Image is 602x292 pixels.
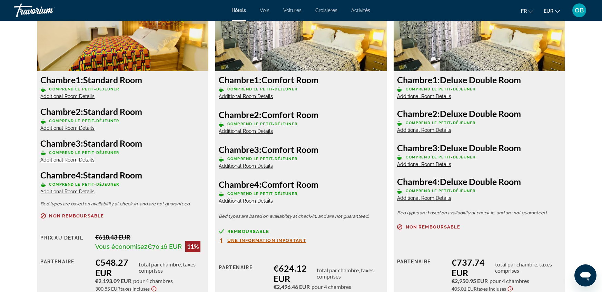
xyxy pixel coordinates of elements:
h3: Standard Room [41,138,205,148]
h3: Comfort Room [219,75,383,85]
button: Show Taxes and Fees disclaimer [506,284,514,292]
span: Chambre [397,176,432,187]
span: €2,496.46 EUR [274,284,310,290]
span: Non remboursable [49,214,104,218]
span: Chambre [41,106,76,117]
p: Bed types are based on availability at check-in, and are not guaranteed. [397,211,562,215]
button: User Menu [570,3,588,18]
span: 1: [397,75,440,85]
span: Une information important [227,238,306,243]
h3: Comfort Room [219,109,383,120]
h3: Comfort Room [219,179,383,189]
a: Travorium [14,1,83,19]
span: 4: [41,170,83,180]
span: pour 4 chambres [133,278,173,284]
span: 1: [41,75,83,85]
span: Vous économisez [95,243,147,250]
span: Additional Room Details [41,125,95,131]
span: Remboursable [227,229,269,234]
span: Additional Room Details [219,163,273,169]
span: Comprend le petit-déjeuner [406,189,476,193]
iframe: Button to launch messaging window [574,264,596,286]
button: Change language [521,6,533,16]
span: OB [575,7,584,14]
span: Comprend le petit-déjeuner [406,155,476,159]
span: Additional Room Details [41,157,95,163]
span: €70.16 EUR [147,243,182,250]
span: Non remboursable [406,225,461,229]
p: Bed types are based on availability at check-in, and are not guaranteed. [41,202,205,206]
span: 3: [41,138,83,148]
div: €624.12 EUR [274,263,383,284]
span: Chambre [219,75,254,85]
span: total par chambre, taxes comprises [317,267,383,280]
a: Remboursable [219,229,383,234]
span: €2,193.09 EUR [95,278,131,284]
h3: Deluxe Double Room [397,75,562,85]
div: €737.74 EUR [452,257,561,278]
span: Comprend le petit-déjeuner [49,150,119,155]
span: Chambre [41,170,76,180]
div: €548.27 EUR [95,257,205,278]
a: Activités [352,8,371,13]
a: Hôtels [232,8,246,13]
span: Additional Room Details [397,94,451,99]
span: 2: [219,109,261,120]
span: Chambre [397,143,432,153]
button: Une information important [219,237,306,243]
span: Additional Room Details [397,162,451,167]
span: 405.01 EUR [452,286,477,292]
span: Taxes incluses [120,286,150,292]
span: Additional Room Details [219,198,273,204]
span: Additional Room Details [219,128,273,134]
span: fr [521,8,527,14]
span: Additional Room Details [41,94,95,99]
span: 300.85 EUR [95,286,120,292]
span: 3: [397,143,440,153]
span: Comprend le petit-déjeuner [227,87,297,91]
span: Comprend le petit-déjeuner [406,121,476,125]
h3: Deluxe Double Room [397,176,562,187]
h3: Comfort Room [219,144,383,155]
span: Chambre [219,179,254,189]
span: total par chambre, taxes comprises [139,261,205,274]
div: Prix au détail [41,233,90,252]
span: 4: [397,176,440,187]
span: Comprend le petit-déjeuner [406,87,476,91]
span: Comprend le petit-déjeuner [49,87,119,91]
a: Croisières [316,8,338,13]
span: 1: [219,75,261,85]
h3: Deluxe Double Room [397,143,562,153]
span: Chambre [41,138,76,148]
span: Chambre [397,108,432,119]
span: €2,950.95 EUR [452,278,488,284]
span: pour 4 chambres [490,278,529,284]
span: Comprend le petit-déjeuner [49,119,119,123]
a: Voitures [284,8,302,13]
span: Vols [260,8,270,13]
button: Change currency [544,6,560,16]
span: Additional Room Details [397,127,451,133]
span: Chambre [219,144,254,155]
span: Chambre [397,75,432,85]
span: Additional Room Details [397,195,451,201]
span: Comprend le petit-déjeuner [227,192,297,196]
span: 3: [219,144,261,155]
span: total par chambre, taxes comprises [495,261,562,274]
div: 11% [185,241,200,252]
span: 4: [219,179,261,189]
span: EUR [544,8,553,14]
h3: Standard Room [41,75,205,85]
button: Show Taxes and Fees disclaimer [150,284,158,292]
span: Comprend le petit-déjeuner [227,122,297,126]
h3: Deluxe Double Room [397,108,562,119]
span: Chambre [41,75,76,85]
span: Additional Room Details [41,189,95,194]
span: Taxes incluses [477,286,506,292]
div: €618.43 EUR [95,233,205,241]
span: Comprend le petit-déjeuner [49,182,119,187]
span: Comprend le petit-déjeuner [227,157,297,161]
